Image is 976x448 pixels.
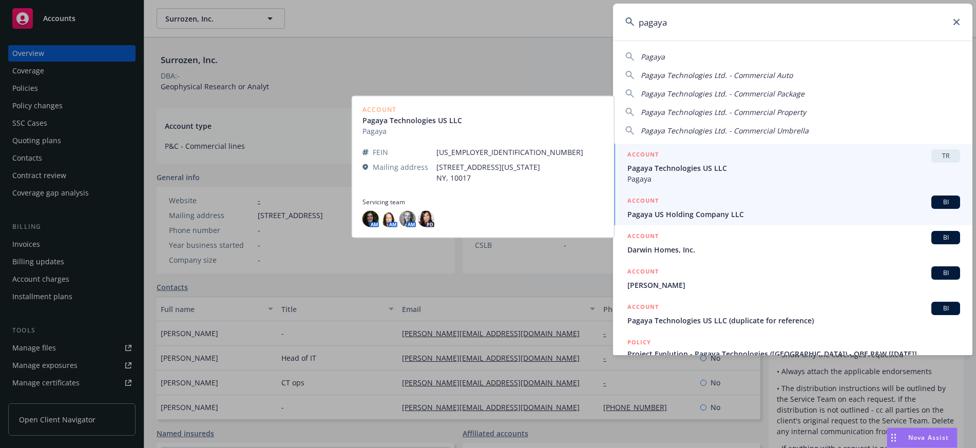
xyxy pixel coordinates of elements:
[627,315,960,326] span: Pagaya Technologies US LLC (duplicate for reference)
[627,231,659,243] h5: ACCOUNT
[627,209,960,220] span: Pagaya US Holding Company LLC
[613,332,972,376] a: POLICYProject Evolution - Pagaya Technologies ([GEOGRAPHIC_DATA]) - QBE R&W [[DATE]]
[641,89,805,99] span: Pagaya Technologies Ltd. - Commercial Package
[627,149,659,162] h5: ACCOUNT
[627,348,960,359] span: Project Evolution - Pagaya Technologies ([GEOGRAPHIC_DATA]) - QBE R&W [[DATE]]
[641,126,809,135] span: Pagaya Technologies Ltd. - Commercial Umbrella
[887,428,900,447] div: Drag to move
[627,163,960,173] span: Pagaya Technologies US LLC
[627,280,960,290] span: [PERSON_NAME]
[627,337,651,347] h5: POLICY
[613,144,972,190] a: ACCOUNTTRPagaya Technologies US LLCPagaya
[613,261,972,296] a: ACCOUNTBI[PERSON_NAME]
[627,196,659,208] h5: ACCOUNT
[887,427,958,448] button: Nova Assist
[613,4,972,41] input: Search...
[641,107,806,117] span: Pagaya Technologies Ltd. - Commercial Property
[627,244,960,255] span: Darwin Homes, Inc.
[935,304,956,313] span: BI
[641,52,665,62] span: Pagaya
[613,225,972,261] a: ACCOUNTBIDarwin Homes, Inc.
[613,190,972,225] a: ACCOUNTBIPagaya US Holding Company LLC
[935,151,956,161] span: TR
[627,173,960,184] span: Pagaya
[627,266,659,279] h5: ACCOUNT
[641,70,793,80] span: Pagaya Technologies Ltd. - Commercial Auto
[935,233,956,242] span: BI
[613,296,972,332] a: ACCOUNTBIPagaya Technologies US LLC (duplicate for reference)
[935,268,956,278] span: BI
[908,433,949,442] span: Nova Assist
[627,302,659,314] h5: ACCOUNT
[935,198,956,207] span: BI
